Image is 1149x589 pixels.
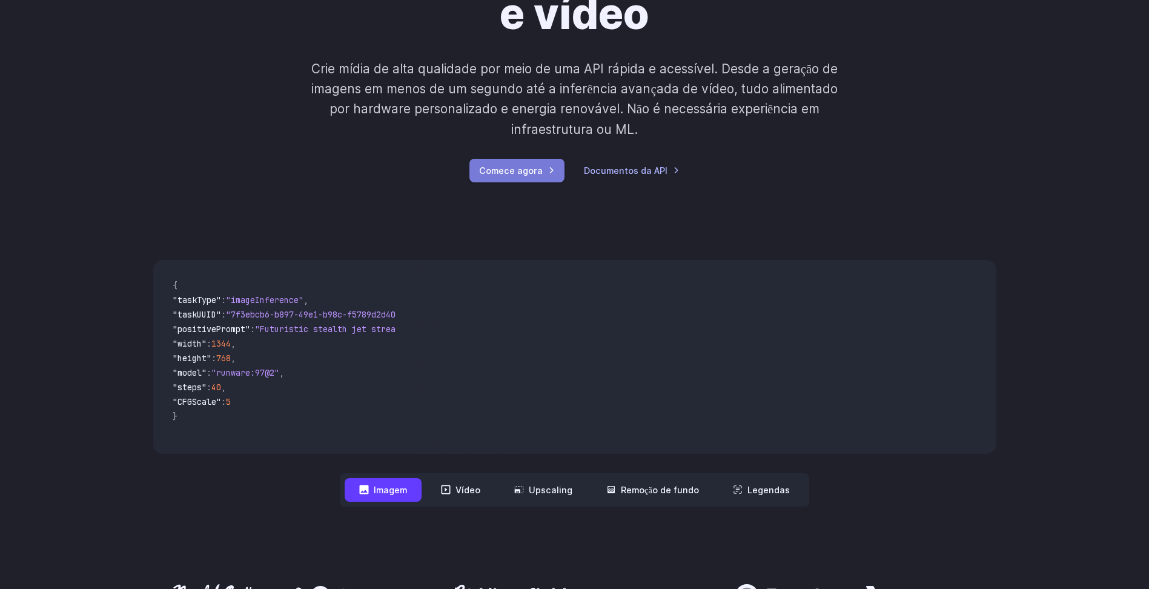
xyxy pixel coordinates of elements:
[173,338,207,349] span: "width"
[231,353,236,364] span: ,
[207,367,211,378] span: :
[226,309,410,320] span: "7f3ebcb6-b897-49e1-b98c-f5789d2d40d7"
[747,483,790,497] font: Legendas
[173,367,207,378] span: "model"
[221,396,226,407] span: :
[221,294,226,305] span: :
[221,309,226,320] span: :
[207,382,211,393] span: :
[173,309,221,320] span: "taskUUID"
[250,324,255,334] span: :
[455,483,480,497] font: Vídeo
[211,353,216,364] span: :
[469,159,565,182] a: Comece agora
[231,338,236,349] span: ,
[255,324,696,334] span: "Futuristic stealth jet streaking through a neon-lit cityscape with glowing purple exhaust"
[173,280,177,291] span: {
[173,396,221,407] span: "CFGScale"
[305,59,844,139] p: Crie mídia de alta qualidade por meio de uma API rápida e acessível. Desde a geração de imagens e...
[173,382,207,393] span: "steps"
[226,396,231,407] span: 5
[226,294,303,305] span: "imageInference"
[173,353,211,364] span: "height"
[173,411,177,422] span: }
[303,294,308,305] span: ,
[211,338,231,349] span: 1344
[221,382,226,393] span: ,
[211,367,279,378] span: "runware:97@2"
[207,338,211,349] span: :
[173,324,250,334] span: "positivePrompt"
[173,294,221,305] span: "taskType"
[529,483,572,497] font: Upscaling
[279,367,284,378] span: ,
[621,483,699,497] font: Remoção de fundo
[374,483,407,497] font: Imagem
[584,164,680,178] a: Documentos da API
[211,382,221,393] span: 40
[216,353,231,364] span: 768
